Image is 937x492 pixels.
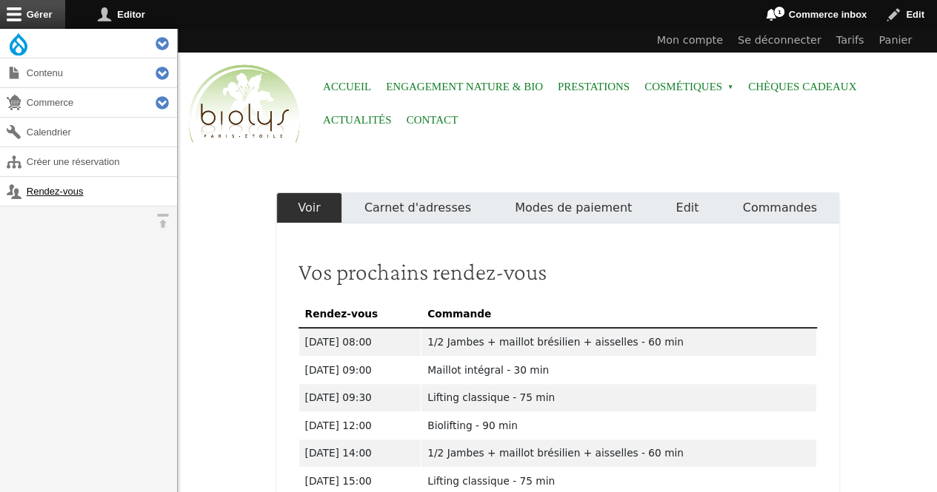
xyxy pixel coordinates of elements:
[421,384,816,412] td: Lifting classique - 75 min
[185,62,304,146] img: Accueil
[299,300,421,328] th: Rendez-vous
[829,29,872,53] a: Tarifs
[421,356,816,384] td: Maillot intégral - 30 min
[148,206,177,235] button: Orientation horizontale
[421,328,816,356] td: 1/2 Jambes + maillot brésilien + aisselles - 60 min
[386,70,543,104] a: Engagement Nature & Bio
[305,419,372,431] time: [DATE] 12:00
[644,70,733,104] span: Cosmétiques
[407,104,459,137] a: Contact
[421,300,816,328] th: Commande
[721,192,839,223] a: Commandes
[654,192,721,223] a: Edit
[558,70,630,104] a: Prestations
[748,70,856,104] a: Chèques cadeaux
[323,104,392,137] a: Actualités
[493,192,653,223] a: Modes de paiement
[650,29,730,53] a: Mon compte
[276,192,343,223] a: Voir
[276,192,839,223] nav: Onglets
[305,447,372,459] time: [DATE] 14:00
[342,192,493,223] a: Carnet d'adresses
[730,29,829,53] a: Se déconnecter
[305,475,372,487] time: [DATE] 15:00
[421,411,816,439] td: Biolifting - 90 min
[323,70,371,104] a: Accueil
[871,29,919,53] a: Panier
[305,336,372,348] time: [DATE] 08:00
[299,257,817,286] h2: Vos prochains rendez-vous
[305,364,372,376] time: [DATE] 09:00
[727,84,733,90] span: »
[773,6,785,18] span: 1
[421,439,816,468] td: 1/2 Jambes + maillot brésilien + aisselles - 60 min
[305,391,372,403] time: [DATE] 09:30
[178,29,937,155] header: Entête du site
